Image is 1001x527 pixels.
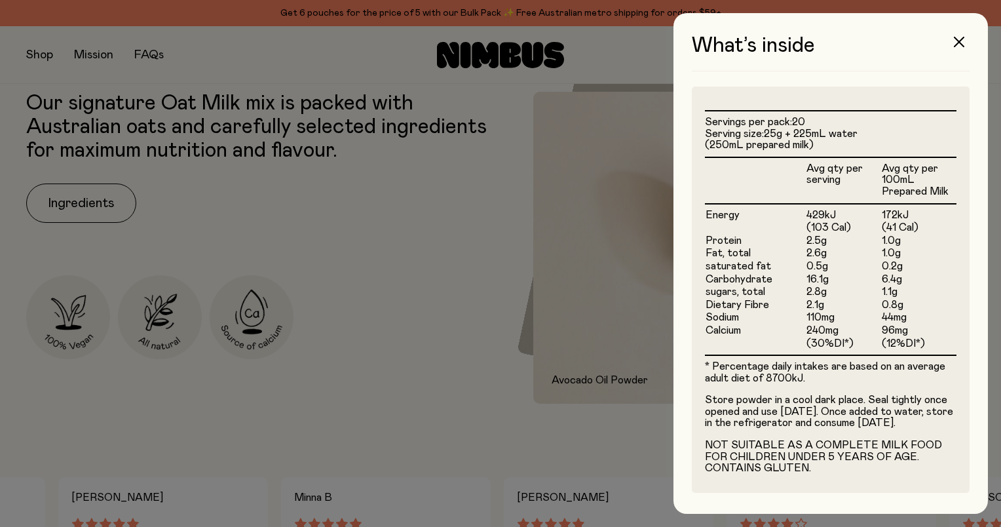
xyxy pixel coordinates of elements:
[881,338,956,355] td: (12%DI*)
[806,311,881,324] td: 110mg
[692,34,970,71] h3: What’s inside
[792,117,805,127] span: 20
[881,273,956,286] td: 6.4g
[806,235,881,248] td: 2.5g
[881,311,956,324] td: 44mg
[806,247,881,260] td: 2.6g
[706,248,751,258] span: Fat, total
[881,324,956,338] td: 96mg
[881,235,956,248] td: 1.0g
[881,222,956,235] td: (41 Cal)
[881,157,956,204] th: Avg qty per 100mL Prepared Milk
[806,286,881,299] td: 2.8g
[706,261,771,271] span: saturated fat
[705,128,858,151] span: 25g + 225mL water (250mL prepared milk)
[706,325,741,336] span: Calcium
[705,361,956,384] p: * Percentage daily intakes are based on an average adult diet of 8700kJ.
[706,210,740,220] span: Energy
[806,204,881,222] td: 429kJ
[806,222,881,235] td: (103 Cal)
[806,157,881,204] th: Avg qty per serving
[806,299,881,312] td: 2.1g
[706,286,765,297] span: sugars, total
[806,260,881,273] td: 0.5g
[881,204,956,222] td: 172kJ
[705,395,956,429] p: Store powder in a cool dark place. Seal tightly once opened and use [DATE]. Once added to water, ...
[881,299,956,312] td: 0.8g
[706,300,769,310] span: Dietary Fibre
[705,128,956,151] li: Serving size:
[881,247,956,260] td: 1.0g
[806,324,881,338] td: 240mg
[705,117,956,128] li: Servings per pack:
[706,235,742,246] span: Protein
[705,440,956,475] p: NOT SUITABLE AS A COMPLETE MILK FOOD FOR CHILDREN UNDER 5 YEARS OF AGE. CONTAINS GLUTEN.
[806,338,881,355] td: (30%DI*)
[881,286,956,299] td: 1.1g
[806,273,881,286] td: 16.1g
[706,274,772,284] span: Carbohydrate
[881,260,956,273] td: 0.2g
[706,312,739,322] span: Sodium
